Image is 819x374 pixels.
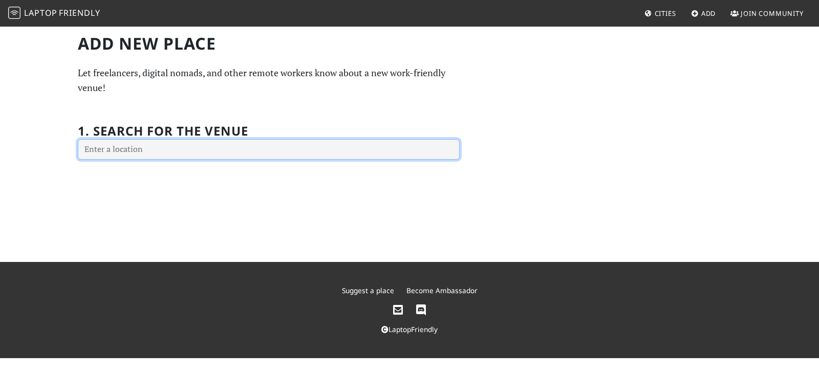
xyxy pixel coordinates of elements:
[78,65,460,95] p: Let freelancers, digital nomads, and other remote workers know about a new work-friendly venue!
[687,4,720,23] a: Add
[78,34,460,53] h1: Add new Place
[78,124,248,139] h2: 1. Search for the venue
[8,5,100,23] a: LaptopFriendly LaptopFriendly
[701,9,716,18] span: Add
[655,9,676,18] span: Cities
[78,139,460,160] input: Enter a location
[78,112,109,200] label: If you are a human, ignore this field
[8,7,20,19] img: LaptopFriendly
[640,4,680,23] a: Cities
[741,9,804,18] span: Join Community
[59,7,100,18] span: Friendly
[726,4,808,23] a: Join Community
[342,285,394,295] a: Suggest a place
[381,324,438,334] a: LaptopFriendly
[24,7,57,18] span: Laptop
[406,285,478,295] a: Become Ambassador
